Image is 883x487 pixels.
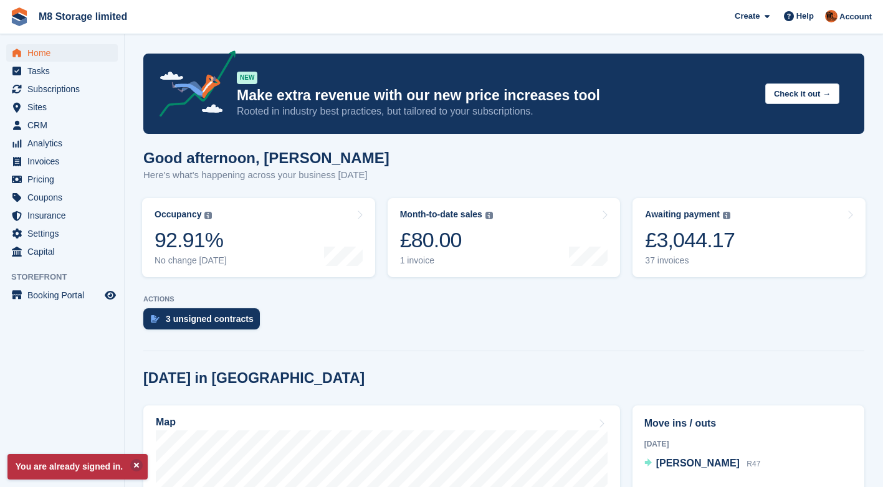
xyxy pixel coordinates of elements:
span: Subscriptions [27,80,102,98]
a: menu [6,171,118,188]
a: menu [6,98,118,116]
a: menu [6,243,118,260]
a: menu [6,116,118,134]
span: Storefront [11,271,124,283]
a: [PERSON_NAME] R47 [644,456,761,472]
div: Awaiting payment [645,209,720,220]
span: Help [796,10,814,22]
div: 1 invoice [400,255,493,266]
span: R47 [747,460,760,468]
span: Coupons [27,189,102,206]
img: icon-info-grey-7440780725fd019a000dd9b08b2336e03edf1995a4989e88bcd33f0948082b44.svg [204,212,212,219]
div: £3,044.17 [645,227,735,253]
p: Make extra revenue with our new price increases tool [237,87,755,105]
span: Invoices [27,153,102,170]
span: Capital [27,243,102,260]
div: Occupancy [155,209,201,220]
a: menu [6,80,118,98]
img: icon-info-grey-7440780725fd019a000dd9b08b2336e03edf1995a4989e88bcd33f0948082b44.svg [485,212,493,219]
h2: Move ins / outs [644,416,852,431]
a: Occupancy 92.91% No change [DATE] [142,198,375,277]
p: ACTIONS [143,295,864,303]
h2: Map [156,417,176,428]
span: Insurance [27,207,102,224]
span: [PERSON_NAME] [656,458,740,468]
div: No change [DATE] [155,255,227,266]
span: Sites [27,98,102,116]
button: Check it out → [765,83,839,104]
p: Here's what's happening across your business [DATE] [143,168,389,182]
a: menu [6,189,118,206]
h2: [DATE] in [GEOGRAPHIC_DATA] [143,370,365,387]
p: You are already signed in. [7,454,148,480]
span: Tasks [27,62,102,80]
img: contract_signature_icon-13c848040528278c33f63329250d36e43548de30e8caae1d1a13099fd9432cc5.svg [151,315,160,323]
div: [DATE] [644,438,852,450]
a: M8 Storage limited [34,6,132,27]
img: price-adjustments-announcement-icon-8257ccfd72463d97f412b2fc003d46551f7dbcb40ab6d574587a9cd5c0d94... [149,50,236,121]
span: Booking Portal [27,286,102,304]
a: menu [6,286,118,304]
span: Home [27,44,102,62]
div: Month-to-date sales [400,209,482,220]
a: menu [6,44,118,62]
a: Preview store [103,288,118,303]
div: 37 invoices [645,255,735,266]
a: menu [6,225,118,242]
div: 3 unsigned contracts [166,314,254,324]
span: Settings [27,225,102,242]
span: Create [735,10,760,22]
a: Awaiting payment £3,044.17 37 invoices [632,198,866,277]
a: 3 unsigned contracts [143,308,266,336]
div: NEW [237,72,257,84]
p: Rooted in industry best practices, but tailored to your subscriptions. [237,105,755,118]
span: Analytics [27,135,102,152]
span: CRM [27,116,102,134]
h1: Good afternoon, [PERSON_NAME] [143,149,389,166]
div: £80.00 [400,227,493,253]
a: menu [6,153,118,170]
a: menu [6,135,118,152]
img: stora-icon-8386f47178a22dfd0bd8f6a31ec36ba5ce8667c1dd55bd0f319d3a0aa187defe.svg [10,7,29,26]
div: 92.91% [155,227,227,253]
span: Pricing [27,171,102,188]
a: Month-to-date sales £80.00 1 invoice [388,198,621,277]
img: Andy McLafferty [825,10,838,22]
a: menu [6,62,118,80]
img: icon-info-grey-7440780725fd019a000dd9b08b2336e03edf1995a4989e88bcd33f0948082b44.svg [723,212,730,219]
a: menu [6,207,118,224]
span: Account [839,11,872,23]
